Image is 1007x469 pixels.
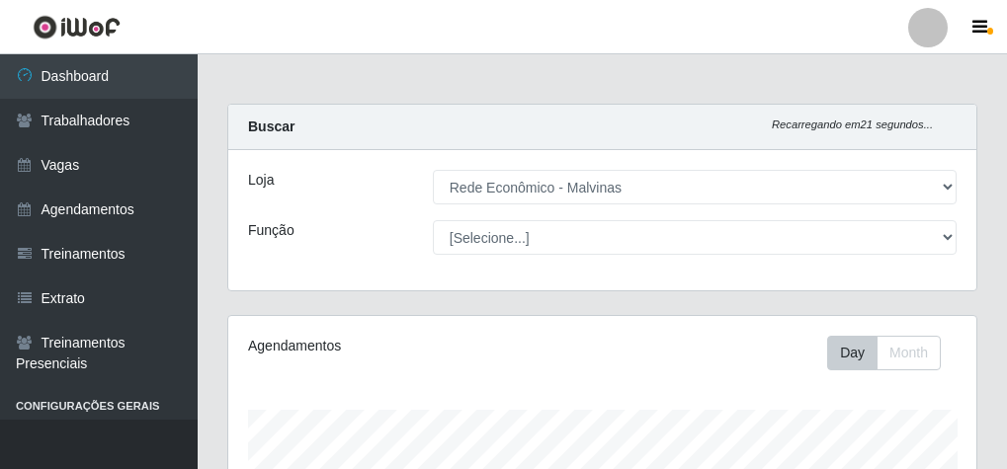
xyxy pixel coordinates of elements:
div: Toolbar with button groups [827,336,957,370]
button: Month [877,336,941,370]
strong: Buscar [248,118,294,134]
div: First group [827,336,941,370]
label: Função [248,220,294,241]
div: Agendamentos [248,336,526,356]
img: CoreUI Logo [33,15,121,39]
i: Recarregando em 21 segundos... [772,118,933,130]
label: Loja [248,170,274,191]
button: Day [827,336,878,370]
